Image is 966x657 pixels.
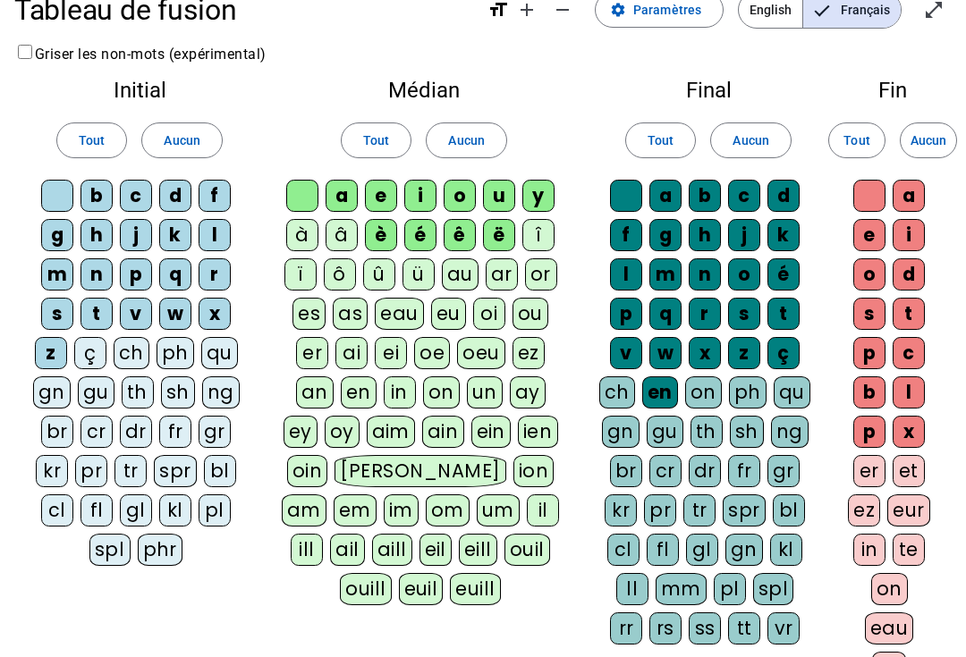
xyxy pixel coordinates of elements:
[911,130,946,151] span: Aucun
[384,376,416,409] div: in
[853,534,885,566] div: in
[689,455,721,487] div: dr
[723,494,766,526] div: spr
[828,122,885,158] button: Tout
[120,298,152,330] div: v
[291,534,323,566] div: ill
[80,494,113,526] div: fl
[141,122,222,158] button: Aucun
[426,122,506,158] button: Aucun
[330,534,365,566] div: ail
[75,455,107,487] div: pr
[610,219,642,251] div: f
[504,534,550,566] div: ouil
[893,337,925,369] div: c
[384,494,419,526] div: im
[448,130,484,151] span: Aucun
[513,298,548,330] div: ou
[325,416,360,448] div: oy
[340,573,391,605] div: ouill
[510,376,546,409] div: ay
[767,219,800,251] div: k
[853,337,885,369] div: p
[647,416,683,448] div: gu
[853,219,885,251] div: e
[199,416,231,448] div: gr
[767,298,800,330] div: t
[286,219,318,251] div: à
[649,455,682,487] div: cr
[483,180,515,212] div: u
[848,80,937,101] h2: Fin
[853,298,885,330] div: s
[365,180,397,212] div: e
[597,80,819,101] h2: Final
[893,416,925,448] div: x
[771,416,809,448] div: ng
[296,376,334,409] div: an
[691,416,723,448] div: th
[871,573,908,605] div: on
[513,455,555,487] div: ion
[450,573,500,605] div: euill
[41,219,73,251] div: g
[199,219,231,251] div: l
[648,130,674,151] span: Tout
[483,219,515,251] div: ë
[649,337,682,369] div: w
[14,46,267,63] label: Griser les non-mots (expérimental)
[402,258,435,291] div: ü
[114,337,149,369] div: ch
[89,534,131,566] div: spl
[404,219,436,251] div: é
[114,455,147,487] div: tr
[647,534,679,566] div: fl
[324,258,356,291] div: ô
[714,573,746,605] div: pl
[442,258,479,291] div: au
[689,219,721,251] div: h
[605,494,637,526] div: kr
[686,534,718,566] div: gl
[457,337,505,369] div: oeu
[767,337,800,369] div: ç
[893,455,925,487] div: et
[767,180,800,212] div: d
[459,534,497,566] div: eill
[444,219,476,251] div: ê
[893,298,925,330] div: t
[56,122,127,158] button: Tout
[199,494,231,526] div: pl
[728,455,760,487] div: fr
[893,180,925,212] div: a
[602,416,640,448] div: gn
[159,258,191,291] div: q
[773,494,805,526] div: bl
[201,337,238,369] div: qu
[365,219,397,251] div: è
[471,416,512,448] div: ein
[161,376,195,409] div: sh
[284,258,317,291] div: ï
[41,298,73,330] div: s
[78,376,114,409] div: gu
[41,258,73,291] div: m
[848,494,880,526] div: ez
[399,573,444,605] div: euil
[159,494,191,526] div: kl
[335,455,505,487] div: [PERSON_NAME]
[525,258,557,291] div: or
[363,258,395,291] div: û
[80,258,113,291] div: n
[853,416,885,448] div: p
[527,494,559,526] div: il
[204,455,236,487] div: bl
[774,376,810,409] div: qu
[649,298,682,330] div: q
[610,612,642,644] div: rr
[159,180,191,212] div: d
[728,298,760,330] div: s
[685,376,722,409] div: on
[375,337,407,369] div: ei
[610,2,626,18] mat-icon: settings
